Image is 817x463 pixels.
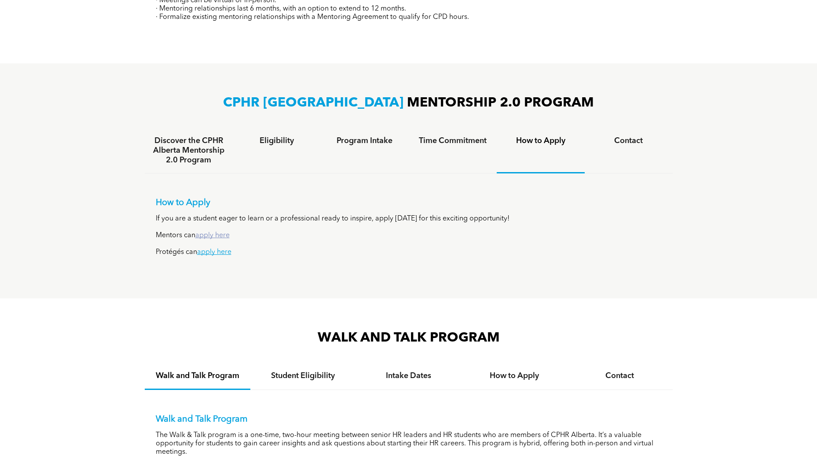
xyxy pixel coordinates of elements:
p: · Formalize existing mentoring relationships with a Mentoring Agreement to qualify for CPD hours. [156,13,662,22]
p: How to Apply [156,198,662,208]
h4: Program Intake [329,136,401,146]
span: WALK AND TALK PROGRAM [318,331,500,345]
p: If you are a student eager to learn or a professional ready to inspire, apply [DATE] for this exc... [156,215,662,223]
h4: Contact [593,136,665,146]
p: · Mentoring relationships last 6 months, with an option to extend to 12 months. [156,5,662,13]
h4: Intake Dates [364,371,454,381]
p: The Walk & Talk program is a one-time, two-hour meeting between senior HR leaders and HR students... [156,431,662,456]
h4: Eligibility [241,136,313,146]
span: CPHR [GEOGRAPHIC_DATA] [223,96,403,110]
h4: How to Apply [505,136,577,146]
p: Mentors can [156,231,662,240]
a: apply here [197,249,231,256]
a: apply here [195,232,230,239]
h4: How to Apply [469,371,559,381]
h4: Contact [575,371,665,381]
p: Walk and Talk Program [156,414,662,425]
h4: Time Commitment [417,136,489,146]
h4: Student Eligibility [258,371,348,381]
h4: Discover the CPHR Alberta Mentorship 2.0 Program [153,136,225,165]
span: MENTORSHIP 2.0 PROGRAM [407,96,594,110]
h4: Walk and Talk Program [153,371,242,381]
p: Protégés can [156,248,662,257]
